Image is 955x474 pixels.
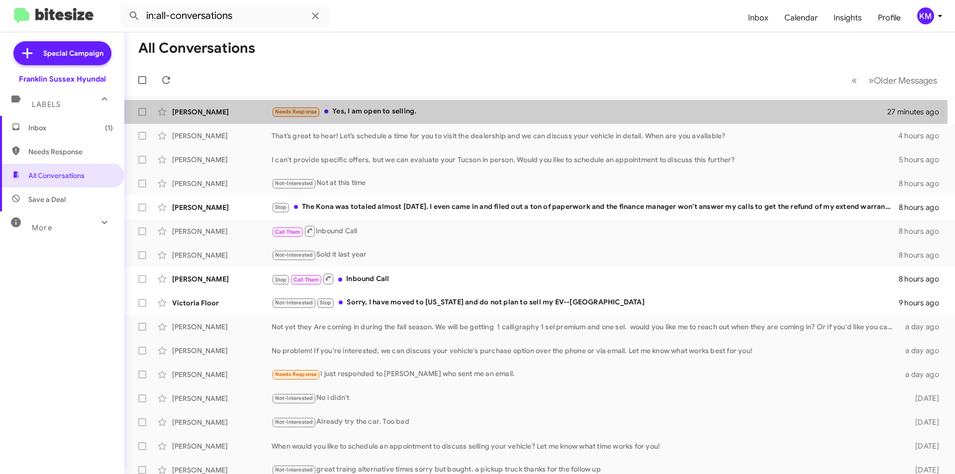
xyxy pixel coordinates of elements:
[275,395,313,401] span: Not-Interested
[899,179,947,189] div: 8 hours ago
[275,467,313,473] span: Not-Interested
[13,41,111,65] a: Special Campaign
[898,131,947,141] div: 4 hours ago
[172,107,272,117] div: [PERSON_NAME]
[32,100,61,109] span: Labels
[172,370,272,379] div: [PERSON_NAME]
[272,249,899,261] div: Sold it last year
[887,107,947,117] div: 27 minutes ago
[275,229,301,235] span: Call Them
[846,70,863,91] button: Previous
[899,250,947,260] div: 8 hours ago
[899,322,947,332] div: a day ago
[899,393,947,403] div: [DATE]
[899,370,947,379] div: a day ago
[275,371,317,378] span: Needs Response
[272,297,899,308] div: Sorry, I have moved to [US_STATE] and do not plan to sell my EV--[GEOGRAPHIC_DATA]
[43,48,103,58] span: Special Campaign
[275,180,313,187] span: Not-Interested
[852,74,857,87] span: «
[28,171,85,181] span: All Conversations
[846,70,943,91] nav: Page navigation example
[899,346,947,356] div: a day ago
[172,155,272,165] div: [PERSON_NAME]
[862,70,943,91] button: Next
[172,226,272,236] div: [PERSON_NAME]
[899,202,947,212] div: 8 hours ago
[172,131,272,141] div: [PERSON_NAME]
[172,393,272,403] div: [PERSON_NAME]
[275,419,313,425] span: Not-Interested
[899,155,947,165] div: 5 hours ago
[272,225,899,237] div: Inbound Call
[172,274,272,284] div: [PERSON_NAME]
[870,3,909,32] a: Profile
[32,223,52,232] span: More
[899,441,947,451] div: [DATE]
[28,123,113,133] span: Inbox
[120,4,329,28] input: Search
[172,322,272,332] div: [PERSON_NAME]
[275,299,313,306] span: Not-Interested
[272,416,899,428] div: Already try the car. Too bad
[272,322,899,332] div: Not yet they Are coming in during the fall season. We will be getting 1 calligraphy 1 sel premium...
[172,417,272,427] div: [PERSON_NAME]
[105,123,113,133] span: (1)
[917,7,934,24] div: KM
[272,201,899,213] div: The Kona was totaled almost [DATE]. I even came in and filed out a ton of paperwork and the finan...
[275,204,287,210] span: Stop
[899,274,947,284] div: 8 hours ago
[320,299,332,306] span: Stop
[28,147,113,157] span: Needs Response
[272,369,899,380] div: I just responded to [PERSON_NAME] who sent me an email.
[272,273,899,285] div: Inbound Call
[272,106,887,117] div: Yes, I am open to selling.
[172,298,272,308] div: Victoria Floor
[172,346,272,356] div: [PERSON_NAME]
[899,417,947,427] div: [DATE]
[172,179,272,189] div: [PERSON_NAME]
[19,74,106,84] div: Franklin Sussex Hyundai
[272,178,899,189] div: Not at this time
[275,252,313,258] span: Not-Interested
[874,75,937,86] span: Older Messages
[909,7,944,24] button: KM
[272,441,899,451] div: When would you like to schedule an appointment to discuss selling your vehicle? Let me know what ...
[272,392,899,404] div: No i didn't
[272,155,899,165] div: I can't provide specific offers, but we can evaluate your Tucson in person. Would you like to sch...
[138,40,255,56] h1: All Conversations
[172,250,272,260] div: [PERSON_NAME]
[868,74,874,87] span: »
[272,131,898,141] div: That’s great to hear! Let’s schedule a time for you to visit the dealership and we can discuss yo...
[899,298,947,308] div: 9 hours ago
[28,194,66,204] span: Save a Deal
[776,3,826,32] a: Calendar
[172,202,272,212] div: [PERSON_NAME]
[293,277,319,283] span: Call Them
[740,3,776,32] a: Inbox
[826,3,870,32] a: Insights
[275,277,287,283] span: Stop
[899,226,947,236] div: 8 hours ago
[272,346,899,356] div: No problem! If you're interested, we can discuss your vehicle's purchase option over the phone or...
[275,108,317,115] span: Needs Response
[172,441,272,451] div: [PERSON_NAME]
